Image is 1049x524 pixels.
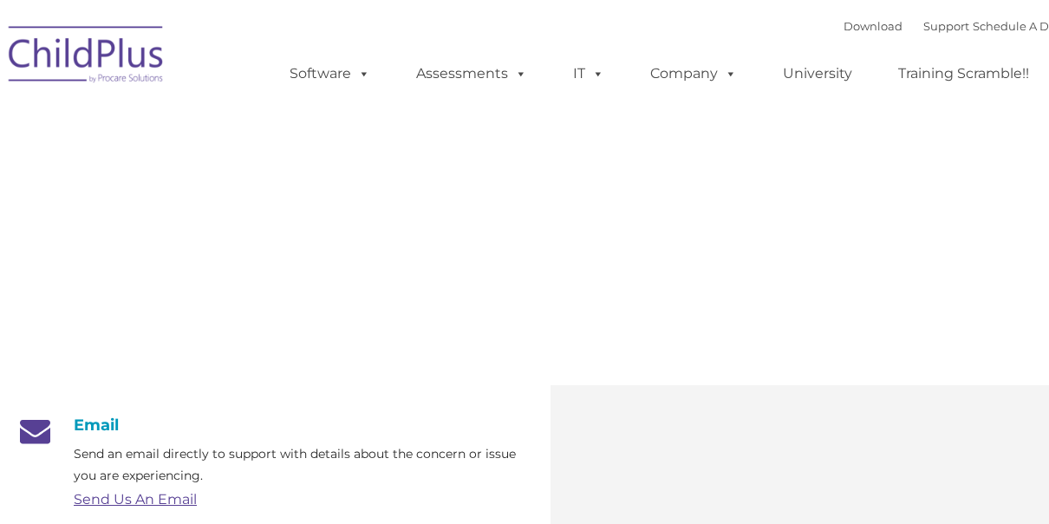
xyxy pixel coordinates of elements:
[556,56,622,91] a: IT
[74,491,197,508] a: Send Us An Email
[881,56,1046,91] a: Training Scramble!!
[74,443,524,487] p: Send an email directly to support with details about the concern or issue you are experiencing.
[923,19,969,33] a: Support
[633,56,754,91] a: Company
[766,56,870,91] a: University
[844,19,902,33] a: Download
[399,56,544,91] a: Assessments
[13,416,524,435] h4: Email
[272,56,388,91] a: Software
